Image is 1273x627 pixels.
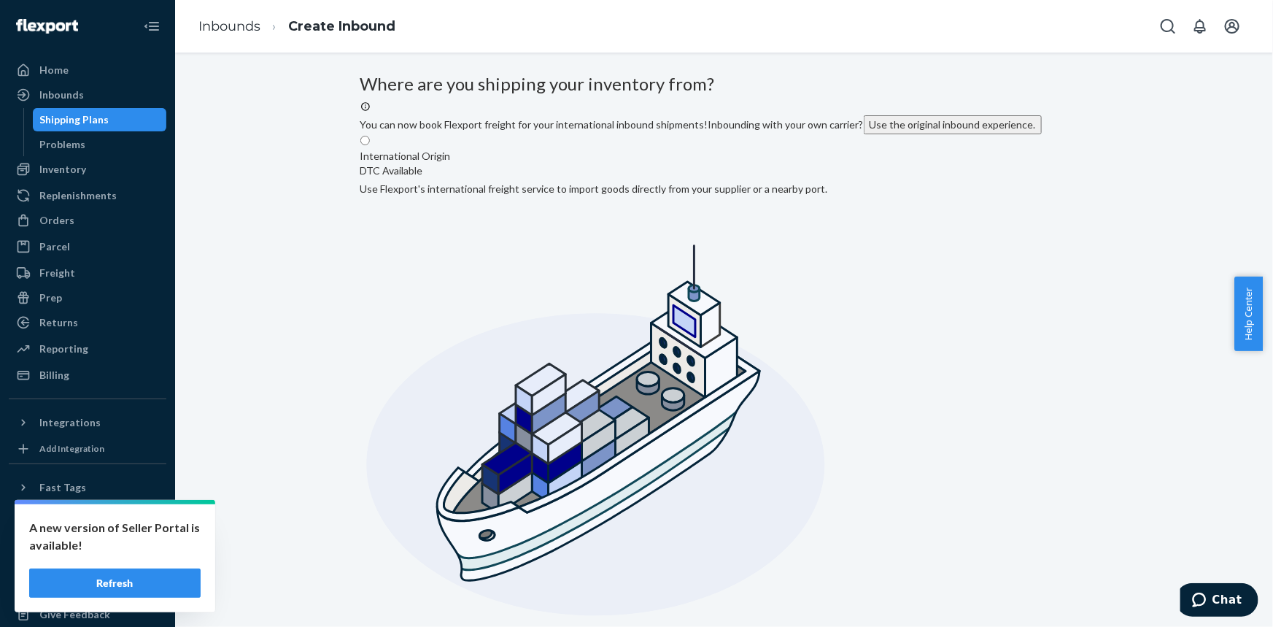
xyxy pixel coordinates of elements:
[39,188,117,203] div: Replenishments
[9,235,166,258] a: Parcel
[360,136,370,145] input: International OriginDTC AvailableUse Flexport's international freight service to import goods dir...
[39,315,78,330] div: Returns
[1218,12,1247,41] button: Open account menu
[39,368,69,382] div: Billing
[9,58,166,82] a: Home
[9,578,166,601] a: Help Center
[9,528,166,552] a: Settings
[39,63,69,77] div: Home
[40,137,86,152] div: Problems
[9,603,166,626] button: Give Feedback
[9,158,166,181] a: Inventory
[9,311,166,334] a: Returns
[360,118,708,131] span: You can now book Flexport freight for your international inbound shipments!
[9,83,166,107] a: Inbounds
[187,5,407,48] ol: breadcrumbs
[39,266,75,280] div: Freight
[1180,583,1258,620] iframe: Opens a widget where you can chat to one of our agents
[9,286,166,309] a: Prep
[864,115,1042,134] button: Use the original inbound experience.
[708,118,1042,131] span: Inbounding with your own carrier?
[39,291,62,305] div: Prep
[39,607,110,622] div: Give Feedback
[39,88,84,102] div: Inbounds
[1153,12,1183,41] button: Open Search Box
[9,209,166,232] a: Orders
[288,18,395,34] a: Create Inbound
[9,440,166,458] a: Add Integration
[16,19,78,34] img: Flexport logo
[39,442,104,455] div: Add Integration
[9,184,166,207] a: Replenishments
[39,480,86,495] div: Fast Tags
[9,261,166,285] a: Freight
[198,18,260,34] a: Inbounds
[40,112,109,127] div: Shipping Plans
[39,213,74,228] div: Orders
[1234,277,1263,351] button: Help Center
[360,74,1088,93] h3: Where are you shipping your inventory from?
[137,12,166,41] button: Close Navigation
[360,149,451,178] div: International Origin
[39,342,88,356] div: Reporting
[1185,12,1215,41] button: Open notifications
[39,415,101,430] div: Integrations
[29,569,201,598] button: Refresh
[29,519,201,554] p: A new version of Seller Portal is available!
[33,108,167,131] a: Shipping Plans
[9,411,166,434] button: Integrations
[33,133,167,156] a: Problems
[9,505,166,523] a: Add Fast Tag
[39,162,86,177] div: Inventory
[360,182,828,196] div: Use Flexport's international freight service to import goods directly from your supplier or a nea...
[9,553,166,577] button: Talk to Support
[9,476,166,499] button: Fast Tags
[360,164,451,178] div: DTC Available
[9,363,166,387] a: Billing
[39,239,70,254] div: Parcel
[9,337,166,361] a: Reporting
